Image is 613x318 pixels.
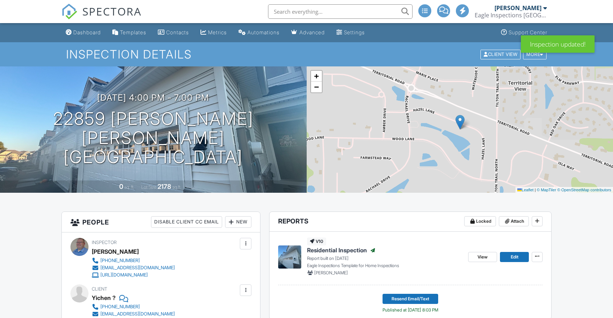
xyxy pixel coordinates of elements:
div: Dashboard [73,29,101,35]
h1: Inspection Details [66,48,547,61]
div: Settings [344,29,365,35]
div: New [225,216,251,228]
div: Disable Client CC Email [151,216,222,228]
div: [PHONE_NUMBER] [100,258,140,263]
div: [EMAIL_ADDRESS][DOMAIN_NAME] [100,311,175,317]
h3: [DATE] 4:00 pm - 7:00 pm [97,93,209,103]
a: Metrics [198,26,230,39]
a: [URL][DOMAIN_NAME] [92,271,175,279]
a: [PHONE_NUMBER] [92,303,175,310]
a: © OpenStreetMap contributors [557,188,611,192]
a: Support Center [498,26,550,39]
input: Search everything... [268,4,413,19]
span: Inspector [92,240,117,245]
span: sq. ft. [124,184,134,190]
a: Zoom in [311,71,322,82]
div: 2178 [157,183,171,190]
a: Client View [480,51,522,57]
div: [EMAIL_ADDRESS][DOMAIN_NAME] [100,265,175,271]
span: SPECTORA [82,4,142,19]
span: | [535,188,536,192]
div: Inspection updated! [521,35,595,53]
span: Lot Size [141,184,156,190]
span: sq.ft. [172,184,181,190]
div: More [523,49,547,59]
div: Templates [120,29,146,35]
span: + [314,71,319,80]
a: [PHONE_NUMBER] [92,257,175,264]
div: [PERSON_NAME] [495,4,541,12]
div: Yichen ? [92,292,116,303]
a: Dashboard [63,26,104,39]
a: Templates [109,26,149,39]
a: Settings [333,26,368,39]
div: [PHONE_NUMBER] [100,304,140,310]
div: 0 [119,183,123,190]
span: − [314,82,319,91]
h3: People [62,212,260,232]
div: Contacts [166,29,189,35]
div: Eagle Inspections MN [475,12,547,19]
div: [PERSON_NAME] [92,246,139,257]
a: Contacts [155,26,192,39]
span: Client [92,286,107,292]
div: Advanced [299,29,325,35]
img: Marker [456,115,465,130]
a: Leaflet [517,188,534,192]
h1: 22859 [PERSON_NAME] [PERSON_NAME][GEOGRAPHIC_DATA] [12,109,295,166]
div: [URL][DOMAIN_NAME] [100,272,148,278]
a: SPECTORA [61,10,142,25]
div: Automations [247,29,280,35]
div: Metrics [208,29,227,35]
a: [EMAIL_ADDRESS][DOMAIN_NAME] [92,264,175,271]
a: Advanced [288,26,328,39]
a: Zoom out [311,82,322,92]
div: Client View [480,49,521,59]
a: © MapTiler [537,188,556,192]
a: Automations (Advanced) [236,26,282,39]
a: [EMAIL_ADDRESS][DOMAIN_NAME] [92,310,175,318]
div: Support Center [509,29,547,35]
img: The Best Home Inspection Software - Spectora [61,4,77,19]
